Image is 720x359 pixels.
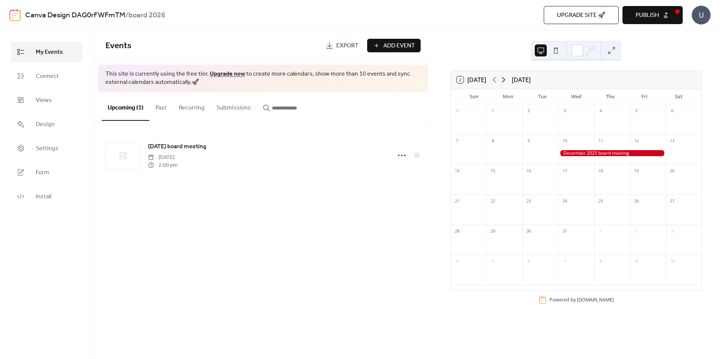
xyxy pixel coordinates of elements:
a: Views [11,90,82,110]
div: 17 [561,167,569,175]
a: Settings [11,138,82,158]
div: 10 [668,257,676,266]
div: 11 [596,137,605,145]
button: 2[DATE] [454,75,489,85]
a: Install [11,186,82,207]
div: Sat [661,89,696,104]
div: 3 [561,107,569,115]
div: 5 [632,107,641,115]
div: 1 [596,227,605,236]
div: 4 [596,107,605,115]
div: 30 [453,107,461,115]
button: Upcoming (1) [102,92,149,121]
div: 8 [489,137,497,145]
div: 23 [525,197,533,205]
button: Recurring [173,92,211,120]
a: [DATE] board meeting [148,142,206,152]
div: 5 [489,257,497,266]
div: Sun [457,89,491,104]
button: Submissions [211,92,257,120]
span: Form [36,168,49,177]
div: [DATE] [512,75,531,84]
button: Upgrade site 🚀 [544,6,619,24]
div: 21 [453,197,461,205]
a: Upgrade now [210,68,245,80]
div: 28 [453,227,461,236]
span: Events [105,38,131,54]
div: 6 [668,107,676,115]
div: 30 [525,227,533,236]
div: 1 [489,107,497,115]
span: Connect [36,72,59,81]
div: 2 [632,227,641,236]
div: 14 [453,167,461,175]
div: 9 [632,257,641,266]
span: [DATE] [148,154,178,161]
div: Mon [491,89,525,104]
div: 16 [525,167,533,175]
span: Install [36,192,51,201]
div: 29 [489,227,497,236]
div: 15 [489,167,497,175]
button: Publish [622,6,683,24]
div: 2 [525,107,533,115]
button: Past [149,92,173,120]
a: Design [11,114,82,134]
span: [DATE] board meeting [148,142,206,151]
b: / [125,8,128,23]
span: This site is currently using the free tier. to create more calendars, show more than 10 events an... [105,70,421,87]
div: December 2025 board meeting [558,150,666,157]
div: 20 [668,167,676,175]
div: 19 [632,167,641,175]
div: 4 [453,257,461,266]
a: Canva Design DAG0rFWFmTM [25,8,125,23]
div: 7 [561,257,569,266]
a: Form [11,162,82,183]
div: 12 [632,137,641,145]
span: Views [36,96,52,105]
span: Upgrade site 🚀 [557,11,606,20]
div: 25 [596,197,605,205]
button: Add Event [367,39,421,52]
span: Design [36,120,55,129]
div: 24 [561,197,569,205]
a: [DOMAIN_NAME] [577,297,614,303]
a: Connect [11,66,82,86]
div: 13 [668,137,676,145]
div: 27 [668,197,676,205]
div: Fri [627,89,662,104]
div: 9 [525,137,533,145]
span: My Events [36,48,63,57]
div: 8 [596,257,605,266]
div: 6 [525,257,533,266]
div: 31 [561,227,569,236]
span: Settings [36,144,58,153]
b: board 2026 [128,8,165,23]
div: U [692,6,711,24]
span: Export [336,41,358,50]
div: Wed [559,89,593,104]
div: Thu [593,89,627,104]
span: 2:00 pm [148,161,178,169]
div: Tue [525,89,559,104]
span: Add Event [383,41,415,50]
div: 7 [453,137,461,145]
div: 22 [489,197,497,205]
div: 10 [561,137,569,145]
img: logo [9,9,21,21]
span: Publish [636,11,659,20]
div: 26 [632,197,641,205]
div: Powered by [549,297,614,303]
a: My Events [11,42,82,62]
div: 18 [596,167,605,175]
a: Export [320,39,364,52]
div: 3 [668,227,676,236]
